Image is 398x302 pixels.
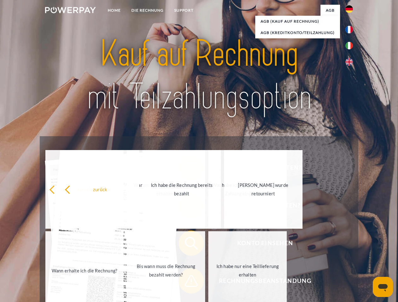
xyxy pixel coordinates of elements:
div: zurück [49,185,120,193]
img: de [345,5,353,13]
a: SUPPORT [169,5,199,16]
div: Ich habe nur eine Teillieferung erhalten [212,262,283,279]
div: Ich habe die Rechnung bereits bezahlt [146,181,217,198]
img: en [345,58,353,66]
a: AGB (Kreditkonto/Teilzahlung) [255,27,340,38]
img: fr [345,26,353,33]
a: AGB (Kauf auf Rechnung) [255,16,340,27]
img: it [345,42,353,49]
img: title-powerpay_de.svg [60,30,338,120]
div: Bis wann muss die Rechnung bezahlt werden? [130,262,201,279]
a: Home [102,5,126,16]
div: [PERSON_NAME] wurde retourniert [228,181,299,198]
iframe: Schaltfläche zum Öffnen des Messaging-Fensters [373,277,393,297]
div: Wann erhalte ich die Rechnung? [49,266,120,275]
a: agb [320,5,340,16]
div: zurück [65,185,136,193]
a: DIE RECHNUNG [126,5,169,16]
img: logo-powerpay-white.svg [45,7,96,13]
